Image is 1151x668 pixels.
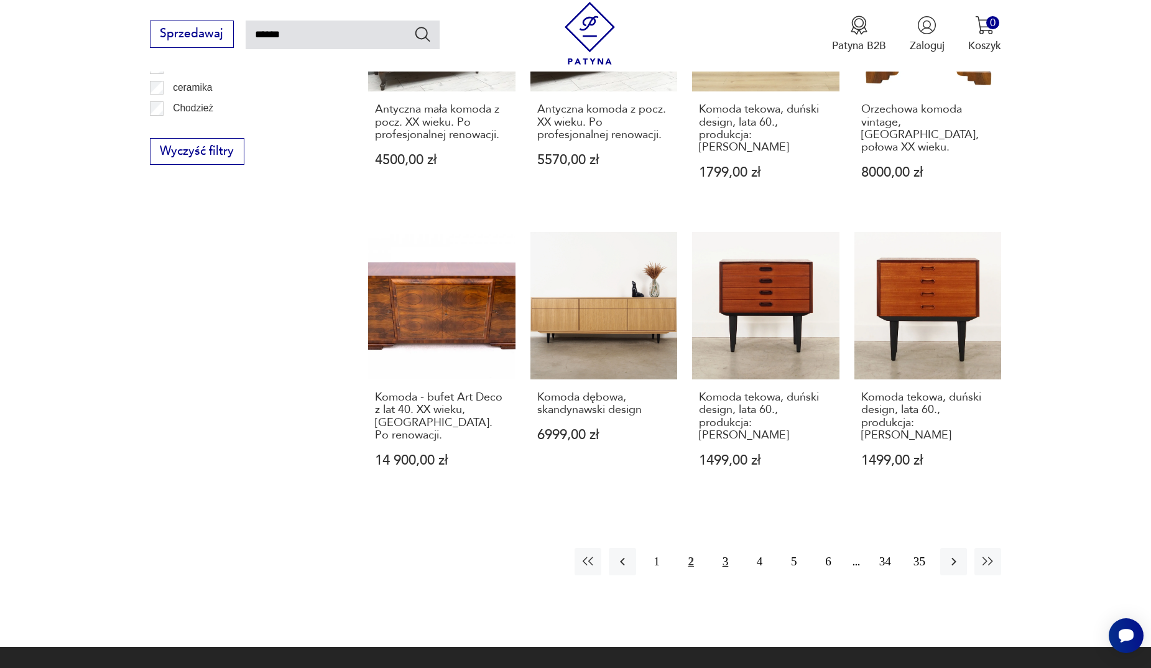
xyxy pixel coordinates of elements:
[861,391,995,442] h3: Komoda tekowa, duński design, lata 60., produkcja: [PERSON_NAME]
[917,16,936,35] img: Ikonka użytkownika
[780,548,807,575] button: 5
[861,454,995,467] p: 1499,00 zł
[910,39,945,53] p: Zaloguj
[375,454,509,467] p: 14 900,00 zł
[1109,618,1144,653] iframe: Smartsupp widget button
[849,16,869,35] img: Ikona medalu
[699,103,833,154] h3: Komoda tekowa, duński design, lata 60., produkcja: [PERSON_NAME]
[861,166,995,179] p: 8000,00 zł
[699,454,833,467] p: 1499,00 zł
[530,232,678,496] a: Komoda dębowa, skandynawski designKomoda dębowa, skandynawski design6999,00 zł
[861,103,995,154] h3: Orzechowa komoda vintage, [GEOGRAPHIC_DATA], połowa XX wieku.
[986,16,999,29] div: 0
[150,30,234,40] a: Sprzedawaj
[699,391,833,442] h3: Komoda tekowa, duński design, lata 60., produkcja: [PERSON_NAME]
[832,16,886,53] button: Patyna B2B
[414,25,432,43] button: Szukaj
[150,21,234,48] button: Sprzedawaj
[746,548,773,575] button: 4
[975,16,994,35] img: Ikona koszyka
[968,16,1001,53] button: 0Koszyk
[678,548,705,575] button: 2
[968,39,1001,53] p: Koszyk
[368,232,515,496] a: Komoda - bufet Art Deco z lat 40. XX wieku, Polska. Po renowacji.Komoda - bufet Art Deco z lat 40...
[173,80,212,96] p: ceramika
[644,548,670,575] button: 1
[692,232,839,496] a: Komoda tekowa, duński design, lata 60., produkcja: DaniaKomoda tekowa, duński design, lata 60., p...
[854,232,1002,496] a: Komoda tekowa, duński design, lata 60., produkcja: DaniaKomoda tekowa, duński design, lata 60., p...
[375,154,509,167] p: 4500,00 zł
[872,548,899,575] button: 34
[910,16,945,53] button: Zaloguj
[537,429,671,442] p: 6999,00 zł
[832,16,886,53] a: Ikona medaluPatyna B2B
[832,39,886,53] p: Patyna B2B
[537,391,671,417] h3: Komoda dębowa, skandynawski design
[815,548,841,575] button: 6
[537,103,671,141] h3: Antyczna komoda z pocz. XX wieku. Po profesjonalnej renowacji.
[173,121,210,137] p: Ćmielów
[558,2,621,65] img: Patyna - sklep z meblami i dekoracjami vintage
[537,154,671,167] p: 5570,00 zł
[150,138,244,165] button: Wyczyść filtry
[375,103,509,141] h3: Antyczna mała komoda z pocz. XX wieku. Po profesjonalnej renowacji.
[375,391,509,442] h3: Komoda - bufet Art Deco z lat 40. XX wieku, [GEOGRAPHIC_DATA]. Po renowacji.
[173,100,213,116] p: Chodzież
[699,166,833,179] p: 1799,00 zł
[712,548,739,575] button: 3
[906,548,933,575] button: 35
